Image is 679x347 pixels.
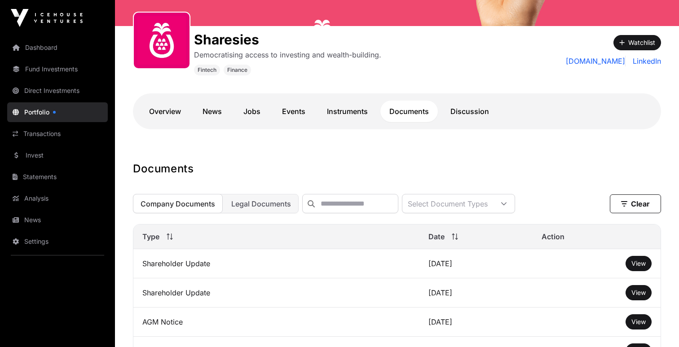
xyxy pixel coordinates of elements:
a: Direct Investments [7,81,108,101]
td: AGM Notice [133,307,419,337]
span: Fintech [198,66,216,74]
span: Date [428,231,445,242]
button: View [626,314,652,329]
a: LinkedIn [629,56,661,66]
a: Events [273,101,314,122]
img: Icehouse Ventures Logo [11,9,83,27]
td: [DATE] [419,249,533,278]
nav: Tabs [140,101,654,122]
span: Action [542,231,564,242]
td: [DATE] [419,278,533,307]
span: View [631,259,646,267]
td: Shareholder Update [133,278,419,307]
button: Company Documents [133,194,223,213]
h1: Sharesies [194,31,381,48]
a: [DOMAIN_NAME] [566,56,626,66]
a: Settings [7,232,108,251]
a: Analysis [7,189,108,208]
button: View [626,285,652,300]
a: Fund Investments [7,59,108,79]
a: News [194,101,231,122]
a: View [631,259,646,268]
a: News [7,210,108,230]
p: Democratising access to investing and wealth-building. [194,49,381,60]
span: Company Documents [141,199,215,208]
a: Instruments [318,101,377,122]
a: Transactions [7,124,108,144]
a: Jobs [234,101,269,122]
a: Discussion [441,101,498,122]
a: Invest [7,145,108,165]
a: View [631,288,646,297]
a: Overview [140,101,190,122]
a: View [631,317,646,326]
button: Watchlist [613,35,661,50]
a: Documents [380,101,438,122]
div: Select Document Types [402,194,493,213]
td: Shareholder Update [133,249,419,278]
a: Statements [7,167,108,187]
img: sharesies_logo.jpeg [137,16,186,65]
span: View [631,289,646,296]
a: Portfolio [7,102,108,122]
td: [DATE] [419,307,533,337]
span: Type [142,231,159,242]
span: Finance [227,66,247,74]
span: Legal Documents [231,199,291,208]
iframe: Chat Widget [634,304,679,347]
button: Legal Documents [224,194,299,213]
button: View [626,256,652,271]
h1: Documents [133,162,661,176]
span: View [631,318,646,325]
button: Clear [610,194,661,213]
a: Dashboard [7,38,108,57]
